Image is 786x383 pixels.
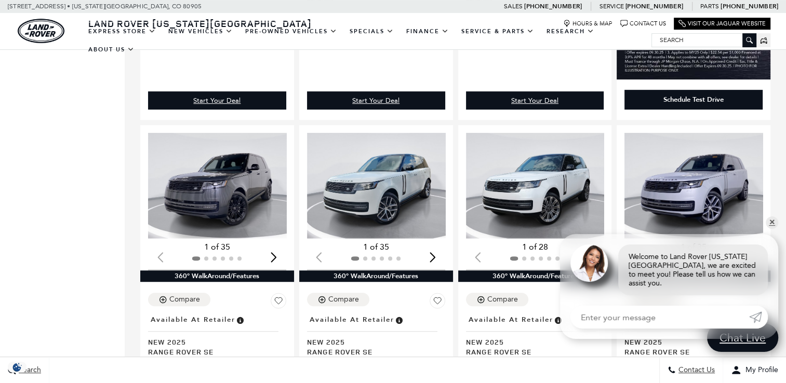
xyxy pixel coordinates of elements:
[455,22,540,40] a: Service & Parts
[741,366,778,375] span: My Profile
[599,3,623,10] span: Service
[570,244,608,282] img: Agent profile photo
[466,241,604,253] div: 1 of 28
[624,133,765,238] img: 2025 Land Rover Range Rover SE 1
[82,22,162,40] a: EXPRESS STORE
[148,91,286,110] a: Start Your Deal
[5,362,29,373] section: Click to Open Cookie Consent Modal
[82,40,141,59] a: About Us
[307,133,447,238] div: 1 / 2
[504,3,523,10] span: Sales
[466,91,604,110] div: undefined - Range Rover SE
[430,293,445,312] button: Save Vehicle
[162,22,239,40] a: New Vehicles
[307,347,437,357] span: Range Rover SE
[749,306,768,329] a: Submit
[148,91,286,110] div: undefined - Range Rover SE
[487,295,518,304] div: Compare
[307,241,445,253] div: 1 of 35
[723,357,786,383] button: Open user profile menu
[624,337,755,347] span: New 2025
[271,293,286,312] button: Save Vehicle
[652,34,756,46] input: Search
[466,293,528,306] button: Compare Vehicle
[563,20,612,28] a: Hours & Map
[700,3,719,10] span: Parts
[148,133,288,238] img: 2025 Land Rover Range Rover SE 1
[307,312,445,356] a: Available at RetailerNew 2025Range Rover SE
[307,91,445,110] a: Start Your Deal
[624,133,765,238] div: 1 / 2
[524,2,582,10] a: [PHONE_NUMBER]
[307,133,447,238] img: 2025 Land Rover Range Rover SE 1
[469,314,553,325] span: Available at Retailer
[466,347,596,357] span: Range Rover SE
[553,314,563,325] span: Vehicle is in stock and ready for immediate delivery. Due to demand, availability is subject to c...
[676,366,715,375] span: Contact Us
[148,133,288,238] div: 1 / 2
[5,362,29,373] img: Opt-Out Icon
[307,337,437,347] span: New 2025
[18,19,64,43] a: land-rover
[307,91,445,110] div: undefined - Range Rover SE
[426,246,440,269] div: Next slide
[721,2,778,10] a: [PHONE_NUMBER]
[343,22,400,40] a: Specials
[678,20,766,28] a: Visit Our Jaguar Website
[148,312,286,356] a: Available at RetailerNew 2025Range Rover SE
[88,17,312,30] span: Land Rover [US_STATE][GEOGRAPHIC_DATA]
[620,20,666,28] a: Contact Us
[148,293,210,306] button: Compare Vehicle
[82,17,318,30] a: Land Rover [US_STATE][GEOGRAPHIC_DATA]
[466,312,604,356] a: Available at RetailerNew 2025Range Rover SE
[18,19,64,43] img: Land Rover
[663,95,724,104] div: Schedule Test Drive
[466,133,606,238] div: 1 / 2
[540,22,601,40] a: Research
[299,270,453,282] div: 360° WalkAround/Features
[458,270,612,282] div: 360° WalkAround/Features
[82,22,651,59] nav: Main Navigation
[618,244,768,295] div: Welcome to Land Rover [US_STATE][GEOGRAPHIC_DATA], we are excited to meet you! Please tell us how...
[570,306,749,329] input: Enter your message
[148,337,278,347] span: New 2025
[235,314,245,325] span: Vehicle is in stock and ready for immediate delivery. Due to demand, availability is subject to c...
[624,347,755,357] span: Range Rover SE
[8,3,202,10] a: [STREET_ADDRESS] • [US_STATE][GEOGRAPHIC_DATA], CO 80905
[328,295,359,304] div: Compare
[466,337,596,347] span: New 2025
[394,314,404,325] span: Vehicle is in stock and ready for immediate delivery. Due to demand, availability is subject to c...
[400,22,455,40] a: Finance
[239,22,343,40] a: Pre-Owned Vehicles
[148,347,278,357] span: Range Rover SE
[310,314,394,325] span: Available at Retailer
[140,270,294,282] div: 360° WalkAround/Features
[624,90,763,110] div: Schedule Test Drive
[151,314,235,325] span: Available at Retailer
[625,2,683,10] a: [PHONE_NUMBER]
[466,91,604,110] a: Start Your Deal
[148,241,286,253] div: 1 of 35
[267,246,281,269] div: Next slide
[169,295,200,304] div: Compare
[307,293,369,306] button: Compare Vehicle
[466,133,606,238] img: 2025 Land Rover Range Rover SE 1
